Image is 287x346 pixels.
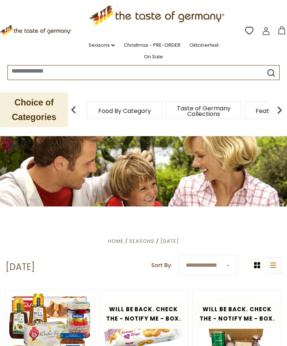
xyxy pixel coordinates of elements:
[151,261,172,270] label: Sort By:
[106,305,181,322] span: Will be back. Check the - Notify Me - Box.
[98,108,151,114] a: Food By Category
[144,53,163,61] a: On Sale
[129,238,154,245] a: Seasons
[189,41,219,49] a: Oktoberfest
[272,102,287,117] img: next arrow
[6,261,35,273] h1: [DATE]
[200,305,275,322] span: Will be back. Check the - Notify Me - Box.
[66,102,81,117] img: previous arrow
[124,41,180,49] a: Christmas - PRE-ORDER
[108,238,124,245] a: Home
[174,105,234,117] a: Taste of Germany Collections
[160,238,179,245] a: [DATE]
[89,41,115,49] a: Seasons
